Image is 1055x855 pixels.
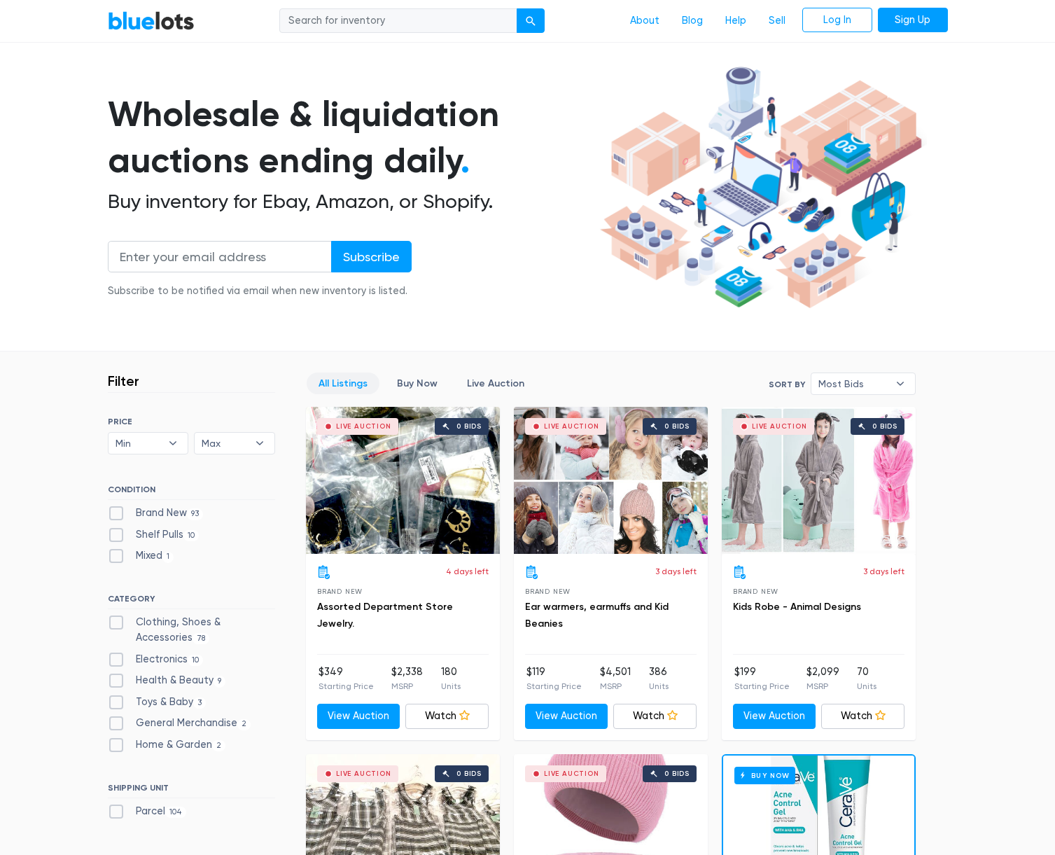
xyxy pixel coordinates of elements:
[108,11,195,31] a: BlueLots
[193,697,207,709] span: 3
[526,680,582,693] p: Starting Price
[108,695,207,710] label: Toys & Baby
[872,423,897,430] div: 0 bids
[245,433,274,454] b: ▾
[525,588,571,595] span: Brand New
[733,601,861,613] a: Kids Robe - Animal Designs
[857,665,876,693] li: 70
[441,665,461,693] li: 180
[857,680,876,693] p: Units
[108,527,200,543] label: Shelf Pulls
[757,8,797,34] a: Sell
[212,740,226,751] span: 2
[108,485,275,500] h6: CONDITION
[116,433,162,454] span: Min
[108,373,139,389] h3: Filter
[336,423,391,430] div: Live Auction
[671,8,714,34] a: Blog
[886,373,915,394] b: ▾
[649,680,669,693] p: Units
[734,680,790,693] p: Starting Price
[108,652,204,667] label: Electronics
[319,680,374,693] p: Starting Price
[664,770,690,777] div: 0 bids
[544,423,599,430] div: Live Auction
[108,594,275,609] h6: CATEGORY
[405,704,489,729] a: Watch
[600,665,631,693] li: $4,501
[878,8,948,33] a: Sign Up
[108,804,187,819] label: Parcel
[108,737,226,753] label: Home & Garden
[619,8,671,34] a: About
[317,588,363,595] span: Brand New
[108,615,275,645] label: Clothing, Shoes & Accessories
[752,423,807,430] div: Live Auction
[600,680,631,693] p: MSRP
[108,783,275,798] h6: SHIPPING UNIT
[193,633,210,644] span: 78
[391,680,423,693] p: MSRP
[319,665,374,693] li: $349
[595,60,927,315] img: hero-ee84e7d0318cb26816c560f6b4441b76977f77a177738b4e94f68c95b2b83dbb.png
[165,807,187,818] span: 104
[544,770,599,777] div: Live Auction
[279,8,517,34] input: Search for inventory
[162,552,174,563] span: 1
[317,704,400,729] a: View Auction
[391,665,423,693] li: $2,338
[202,433,248,454] span: Max
[317,601,453,630] a: Assorted Department Store Jewelry.
[525,601,669,630] a: Ear warmers, earmuffs and Kid Beanies
[821,704,904,729] a: Watch
[108,190,595,214] h2: Buy inventory for Ebay, Amazon, or Shopify.
[108,417,275,426] h6: PRICE
[441,680,461,693] p: Units
[664,423,690,430] div: 0 bids
[108,284,412,299] div: Subscribe to be notified via email when new inventory is listed.
[733,588,778,595] span: Brand New
[461,139,470,181] span: .
[108,241,332,272] input: Enter your email address
[108,673,226,688] label: Health & Beauty
[188,655,204,666] span: 10
[734,767,795,784] h6: Buy Now
[613,704,697,729] a: Watch
[158,433,188,454] b: ▾
[456,770,482,777] div: 0 bids
[806,665,839,693] li: $2,099
[385,373,449,394] a: Buy Now
[769,378,805,391] label: Sort By
[734,665,790,693] li: $199
[446,565,489,578] p: 4 days left
[456,423,482,430] div: 0 bids
[806,680,839,693] p: MSRP
[108,91,595,184] h1: Wholesale & liquidation auctions ending daily
[655,565,697,578] p: 3 days left
[649,665,669,693] li: 386
[863,565,904,578] p: 3 days left
[818,373,888,394] span: Most Bids
[108,506,204,521] label: Brand New
[214,676,226,687] span: 9
[307,373,379,394] a: All Listings
[714,8,757,34] a: Help
[802,8,872,33] a: Log In
[514,407,708,554] a: Live Auction 0 bids
[237,719,251,730] span: 2
[733,704,816,729] a: View Auction
[108,548,174,564] label: Mixed
[526,665,582,693] li: $119
[331,241,412,272] input: Subscribe
[108,716,251,731] label: General Merchandise
[187,508,204,520] span: 93
[183,530,200,541] span: 10
[525,704,608,729] a: View Auction
[306,407,500,554] a: Live Auction 0 bids
[336,770,391,777] div: Live Auction
[722,407,916,554] a: Live Auction 0 bids
[455,373,536,394] a: Live Auction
